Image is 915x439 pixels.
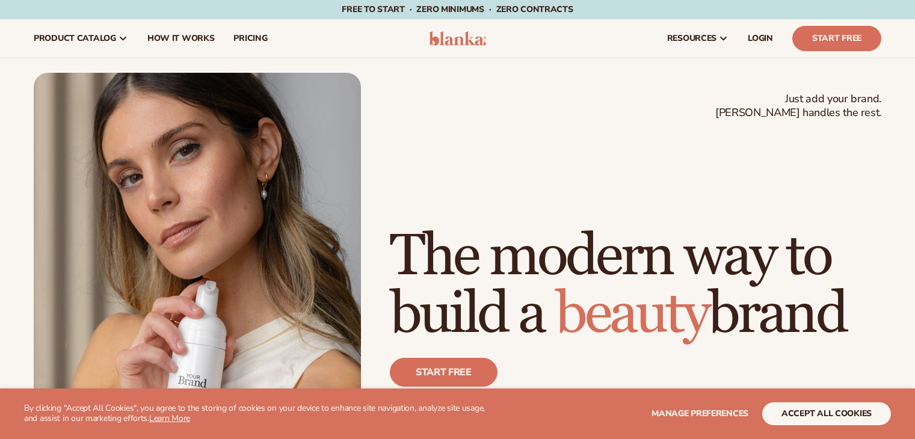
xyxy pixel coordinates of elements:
[555,279,708,349] span: beauty
[224,19,277,58] a: pricing
[762,402,891,425] button: accept all cookies
[658,19,738,58] a: resources
[34,34,116,43] span: product catalog
[233,34,267,43] span: pricing
[652,408,748,419] span: Manage preferences
[138,19,224,58] a: How It Works
[24,19,138,58] a: product catalog
[738,19,783,58] a: LOGIN
[390,228,881,343] h1: The modern way to build a brand
[652,402,748,425] button: Manage preferences
[24,404,499,424] p: By clicking "Accept All Cookies", you agree to the storing of cookies on your device to enhance s...
[715,92,881,120] span: Just add your brand. [PERSON_NAME] handles the rest.
[667,34,716,43] span: resources
[147,34,215,43] span: How It Works
[390,358,498,387] a: Start free
[149,413,190,424] a: Learn More
[342,4,573,15] span: Free to start · ZERO minimums · ZERO contracts
[792,26,881,51] a: Start Free
[748,34,773,43] span: LOGIN
[429,31,486,46] img: logo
